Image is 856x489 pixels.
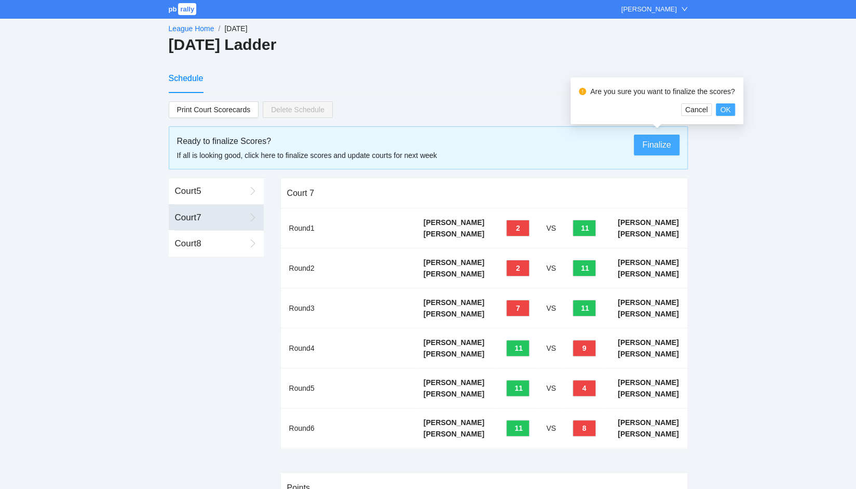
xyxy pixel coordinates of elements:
[618,378,678,387] b: [PERSON_NAME]
[573,380,596,397] button: 4
[618,258,678,267] b: [PERSON_NAME]
[218,24,220,33] span: /
[621,4,677,15] div: [PERSON_NAME]
[177,102,251,117] span: Print Court Scorecards
[169,101,259,118] a: Print Court Scorecards
[281,408,415,448] td: Round 6
[169,34,688,56] h2: [DATE] Ladder
[573,220,596,236] button: 11
[618,310,678,318] b: [PERSON_NAME]
[175,211,246,224] div: Court 7
[424,390,484,398] b: [PERSON_NAME]
[618,418,678,427] b: [PERSON_NAME]
[506,300,529,316] button: 7
[169,72,203,85] div: Schedule
[618,430,678,438] b: [PERSON_NAME]
[424,418,484,427] b: [PERSON_NAME]
[424,258,484,267] b: [PERSON_NAME]
[424,430,484,438] b: [PERSON_NAME]
[573,260,596,276] button: 11
[424,298,484,307] b: [PERSON_NAME]
[573,340,596,356] button: 9
[681,6,688,12] span: down
[720,104,730,115] span: OK
[642,138,671,151] span: Finalize
[175,237,246,250] div: Court 8
[281,208,415,248] td: Round 1
[177,135,630,148] div: Ready to finalize Scores?
[506,220,529,236] button: 2
[685,104,708,115] span: Cancel
[281,368,415,408] td: Round 5
[424,310,484,318] b: [PERSON_NAME]
[287,178,681,208] div: Court 7
[538,408,564,448] td: VS
[281,328,415,368] td: Round 4
[618,338,678,347] b: [PERSON_NAME]
[169,5,198,13] a: pbrally
[573,420,596,437] button: 8
[538,248,564,288] td: VS
[175,184,246,198] div: Court 5
[281,248,415,288] td: Round 2
[506,340,529,356] button: 11
[424,218,484,227] b: [PERSON_NAME]
[169,24,214,33] a: League Home
[579,88,586,95] span: exclamation-circle
[177,150,630,161] div: If all is looking good, click here to finalize scores and update courts for next week
[424,230,484,238] b: [PERSON_NAME]
[281,288,415,328] td: Round 3
[681,103,712,116] button: Cancel
[424,270,484,278] b: [PERSON_NAME]
[618,298,678,307] b: [PERSON_NAME]
[506,380,529,397] button: 11
[618,230,678,238] b: [PERSON_NAME]
[618,350,678,358] b: [PERSON_NAME]
[178,3,196,15] span: rally
[538,288,564,328] td: VS
[634,135,679,155] button: Finalize
[506,260,529,276] button: 2
[506,420,529,437] button: 11
[618,218,678,227] b: [PERSON_NAME]
[618,270,678,278] b: [PERSON_NAME]
[716,103,735,116] button: OK
[538,208,564,248] td: VS
[424,350,484,358] b: [PERSON_NAME]
[424,338,484,347] b: [PERSON_NAME]
[538,368,564,408] td: VS
[424,378,484,387] b: [PERSON_NAME]
[590,86,735,97] div: Are you sure you want to finalize the scores?
[573,300,596,316] button: 11
[538,328,564,368] td: VS
[618,390,678,398] b: [PERSON_NAME]
[224,24,247,33] span: [DATE]
[169,5,177,13] span: pb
